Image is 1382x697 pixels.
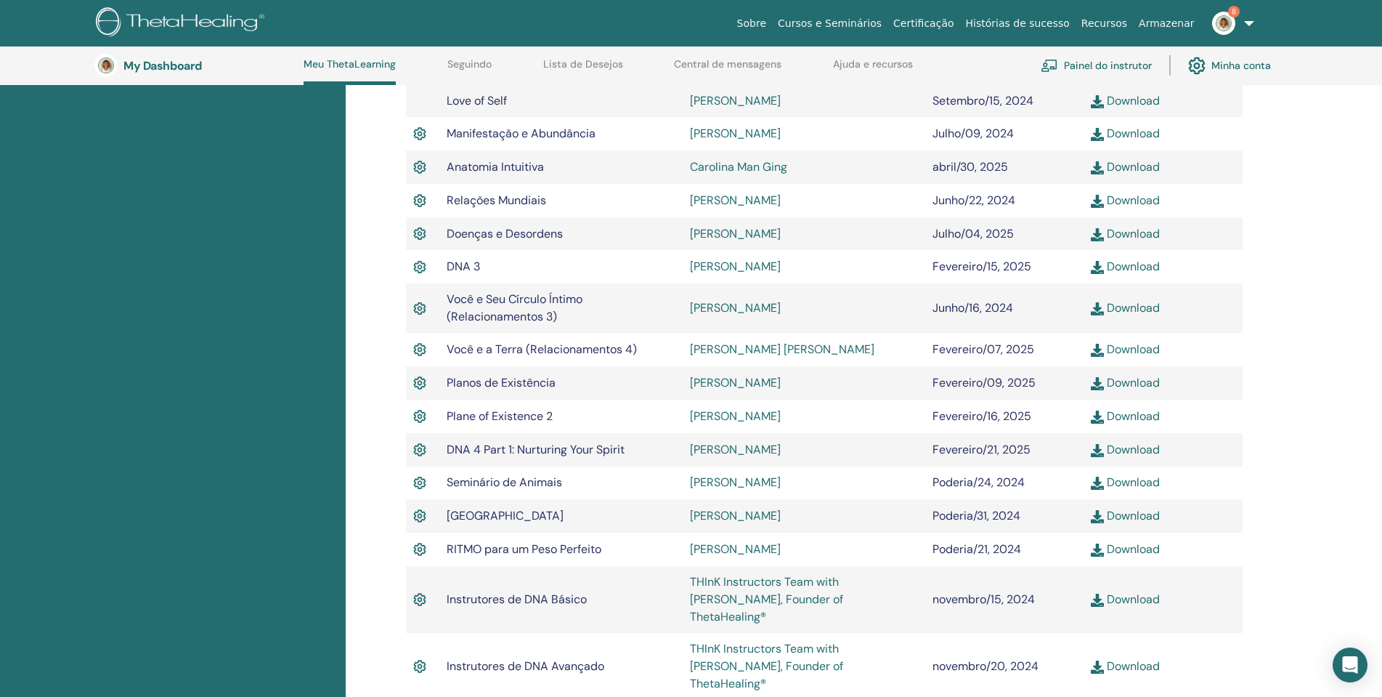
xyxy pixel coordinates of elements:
[447,658,604,674] span: Instrutores de DNA Avançado
[447,226,563,241] span: Doenças e Desordens
[925,117,1084,150] td: Julho/09, 2024
[1091,661,1104,674] img: download.svg
[447,541,601,557] span: RITMO para um Peso Perfeito
[413,407,426,426] img: Active Certificate
[447,592,587,607] span: Instrutores de DNA Básico
[1091,442,1160,457] a: Download
[413,657,426,676] img: Active Certificate
[1091,195,1104,208] img: download.svg
[690,641,843,691] a: THInK Instructors Team with [PERSON_NAME], Founder of ThetaHealing®
[447,375,556,390] span: Planos de Existência
[1228,6,1240,17] span: 8
[447,442,625,457] span: DNA 4 Part 1: Nurturing Your Spirit
[447,193,546,208] span: Relações Mundiais
[690,541,781,557] a: [PERSON_NAME]
[925,184,1084,217] td: Junho/22, 2024
[1091,658,1160,674] a: Download
[925,150,1084,184] td: abril/30, 2025
[413,258,426,277] img: Active Certificate
[1041,59,1058,72] img: chalkboard-teacher.svg
[413,440,426,459] img: Active Certificate
[447,508,564,523] span: [GEOGRAPHIC_DATA]
[1091,408,1160,424] a: Download
[690,442,781,457] a: [PERSON_NAME]
[1091,541,1160,557] a: Download
[925,366,1084,400] td: Fevereiro/09, 2025
[1091,444,1104,457] img: download.svg
[690,508,781,523] a: [PERSON_NAME]
[1091,128,1104,141] img: download.svg
[413,374,426,392] img: Active Certificate
[690,226,781,241] a: [PERSON_NAME]
[925,566,1084,633] td: novembro/15, 2024
[447,408,553,424] span: Plane of Existence 2
[1091,193,1160,208] a: Download
[690,93,781,108] a: [PERSON_NAME]
[1212,12,1235,35] img: default.jpg
[1091,544,1104,557] img: download.svg
[96,7,269,40] img: logo.png
[304,58,396,85] a: Meu ThetaLearning
[447,475,562,490] span: Seminário de Animais
[447,93,507,108] span: Love of Self
[447,159,544,174] span: Anatomia Intuitiva
[1091,377,1104,390] img: download.svg
[1091,375,1160,390] a: Download
[1091,161,1104,174] img: download.svg
[1188,53,1206,78] img: cog.svg
[925,283,1084,333] td: Junho/16, 2024
[1133,10,1200,37] a: Armazenar
[690,475,781,490] a: [PERSON_NAME]
[1091,302,1104,315] img: download.svg
[1091,508,1160,523] a: Download
[674,58,781,81] a: Central de mensagens
[1091,510,1104,523] img: download.svg
[925,433,1084,467] td: Fevereiro/21, 2025
[690,259,781,274] a: [PERSON_NAME]
[1091,93,1160,108] a: Download
[690,342,874,357] a: [PERSON_NAME] [PERSON_NAME]
[1091,126,1160,141] a: Download
[1091,592,1160,607] a: Download
[690,408,781,424] a: [PERSON_NAME]
[413,299,426,318] img: Active Certificate
[960,10,1076,37] a: Histórias de sucesso
[413,158,426,177] img: Active Certificate
[925,499,1084,533] td: Poderia/31, 2024
[925,250,1084,283] td: Fevereiro/15, 2025
[543,58,623,81] a: Lista de Desejos
[690,126,781,141] a: [PERSON_NAME]
[1091,159,1160,174] a: Download
[94,54,118,77] img: default.jpg
[1091,228,1104,241] img: download.svg
[1091,261,1104,274] img: download.svg
[447,291,582,324] span: Você e Seu Círculo Íntimo (Relacionamentos 3)
[925,400,1084,433] td: Fevereiro/16, 2025
[772,10,887,37] a: Cursos e Seminários
[925,533,1084,566] td: Poderia/21, 2024
[413,124,426,143] img: Active Certificate
[925,467,1084,500] td: Poderia/24, 2024
[925,333,1084,366] td: Fevereiro/07, 2025
[1091,259,1160,274] a: Download
[413,507,426,525] img: Active Certificate
[1091,344,1104,357] img: download.svg
[413,540,426,559] img: Active Certificate
[413,340,426,359] img: Active Certificate
[1091,475,1160,490] a: Download
[1091,477,1104,490] img: download.svg
[413,191,426,210] img: Active Certificate
[447,126,596,141] span: Manifestação e Abundância
[447,259,480,274] span: DNA 3
[413,225,426,243] img: Active Certificate
[413,590,426,609] img: Active Certificate
[1091,226,1160,241] a: Download
[833,58,913,81] a: Ajuda e recursos
[1188,49,1271,81] a: Minha conta
[413,474,426,493] img: Active Certificate
[690,375,781,390] a: [PERSON_NAME]
[690,193,781,208] a: [PERSON_NAME]
[447,342,637,357] span: Você e a Terra (Relacionamentos 4)
[123,59,269,73] h3: My Dashboard
[1076,10,1133,37] a: Recursos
